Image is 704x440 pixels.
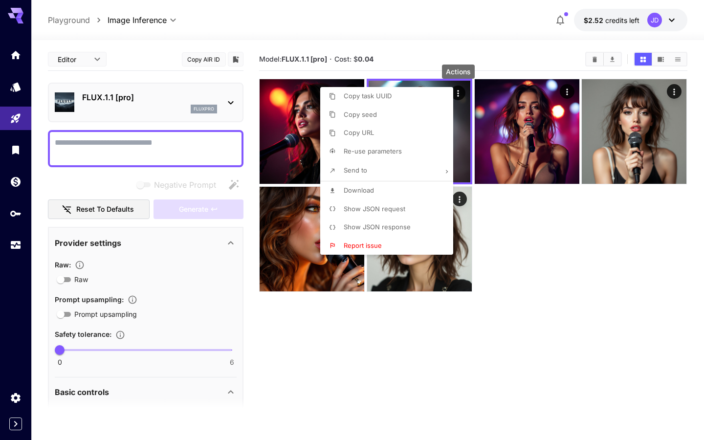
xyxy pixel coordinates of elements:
[442,65,475,79] div: Actions
[344,92,392,100] span: Copy task UUID
[344,147,402,155] span: Re-use parameters
[344,110,377,118] span: Copy seed
[344,166,367,174] span: Send to
[344,129,374,136] span: Copy URL
[344,242,382,249] span: Report issue
[344,223,411,231] span: Show JSON response
[344,205,405,213] span: Show JSON request
[344,186,374,194] span: Download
